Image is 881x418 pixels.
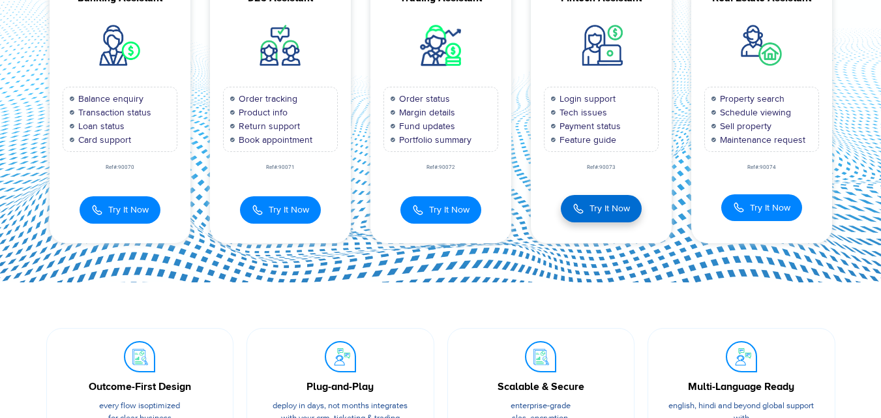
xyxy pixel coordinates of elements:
span: Transaction status [75,106,151,119]
div: Ref#:90074 [691,165,832,170]
img: Call Icon [733,202,745,213]
button: Try It Now [400,196,481,224]
span: Fund updates [396,119,455,133]
button: Try It Now [721,194,802,221]
span: Product info [235,106,288,119]
button: Try It Now [240,196,321,224]
div: Scalable & Secure [468,379,615,395]
span: Maintenance request [717,133,805,147]
span: Payment status [556,119,621,133]
span: Card support [75,133,131,147]
img: Call Icon [252,203,263,217]
span: Every flow is [99,400,144,411]
span: optimized [144,400,180,411]
span: Schedule viewing [717,106,791,119]
div: Ref#:90073 [531,165,672,170]
span: Portfolio summary [396,133,471,147]
img: Call Icon [91,203,103,217]
span: Margin details [396,106,455,119]
span: Try It Now [108,203,149,216]
span: Try It Now [750,201,790,215]
div: Multi-Language Ready [668,379,815,395]
span: Return support [235,119,300,133]
div: Ref#:90072 [370,165,511,170]
div: Plug-and-Play [267,379,414,395]
span: Sell property [717,119,771,133]
span: Enterprise-grade [511,400,571,411]
button: Try It Now [561,195,642,222]
span: Feature guide [556,133,616,147]
div: Ref#:90071 [210,165,351,170]
span: Book appointment [235,133,312,147]
img: Call Icon [412,203,424,217]
span: Balance enquiry [75,92,143,106]
span: Loan status [75,119,125,133]
div: Ref#:90070 [50,165,190,170]
span: Order status [396,92,450,106]
span: Property search [717,92,784,106]
span: Try It Now [429,203,470,216]
span: Order tracking [235,92,297,106]
span: Try It Now [269,203,309,216]
img: Call Icon [573,202,584,216]
button: Try It Now [80,196,160,224]
div: Outcome-First Design [67,379,214,395]
span: Tech issues [556,106,607,119]
span: Login support [556,92,616,106]
span: Try It Now [590,202,630,215]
